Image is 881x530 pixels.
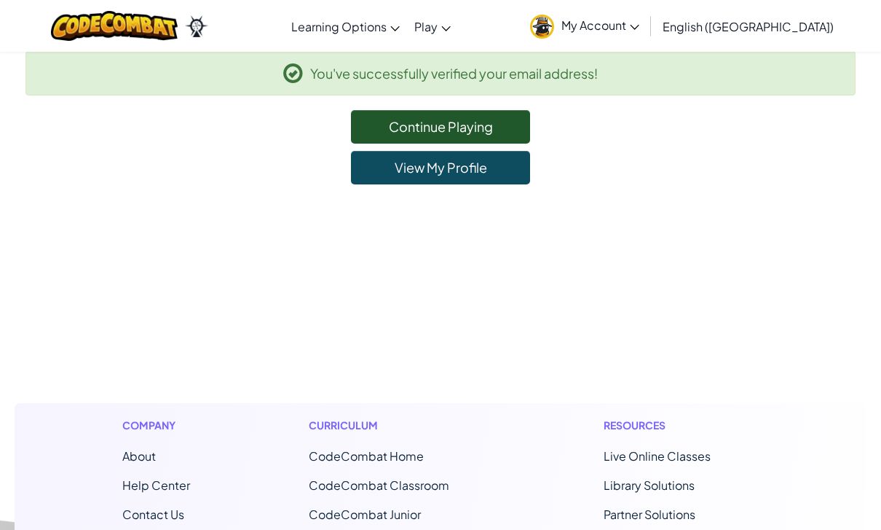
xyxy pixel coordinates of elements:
a: Live Online Classes [604,448,711,464]
a: Continue Playing [351,110,530,144]
a: My Account [523,3,647,49]
img: CodeCombat logo [51,11,178,41]
img: Ozaria [185,15,208,37]
span: CodeCombat Home [309,448,424,464]
h1: Resources [604,418,759,433]
a: Play [407,7,458,46]
span: My Account [561,17,639,33]
span: Learning Options [291,19,387,34]
a: Help Center [122,478,190,493]
span: Contact Us [122,507,184,522]
a: About [122,448,156,464]
span: Play [414,19,438,34]
a: Partner Solutions [604,507,695,522]
img: avatar [530,15,554,39]
a: View My Profile [351,151,530,184]
a: Learning Options [284,7,407,46]
a: CodeCombat Junior [309,507,421,522]
span: You've successfully verified your email address! [310,63,598,84]
h1: Curriculum [309,418,485,433]
a: Library Solutions [604,478,695,493]
a: English ([GEOGRAPHIC_DATA]) [655,7,841,46]
h1: Company [122,418,190,433]
a: CodeCombat Classroom [309,478,449,493]
span: English ([GEOGRAPHIC_DATA]) [663,19,834,34]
